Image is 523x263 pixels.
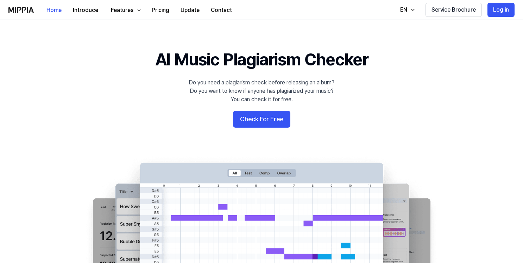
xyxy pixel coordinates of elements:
button: Update [175,3,205,17]
a: Home [41,0,67,20]
h1: AI Music Plagiarism Checker [155,48,368,71]
div: Do you need a plagiarism check before releasing an album? Do you want to know if anyone has plagi... [189,78,334,104]
button: EN [393,3,420,17]
div: Features [109,6,135,14]
button: Pricing [146,3,175,17]
button: Contact [205,3,238,17]
button: Service Brochure [426,3,482,17]
button: Check For Free [233,111,290,128]
div: EN [399,6,409,14]
img: logo [8,7,34,13]
button: Log in [487,3,515,17]
button: Features [104,3,146,17]
button: Introduce [67,3,104,17]
a: Update [175,0,205,20]
button: Home [41,3,67,17]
